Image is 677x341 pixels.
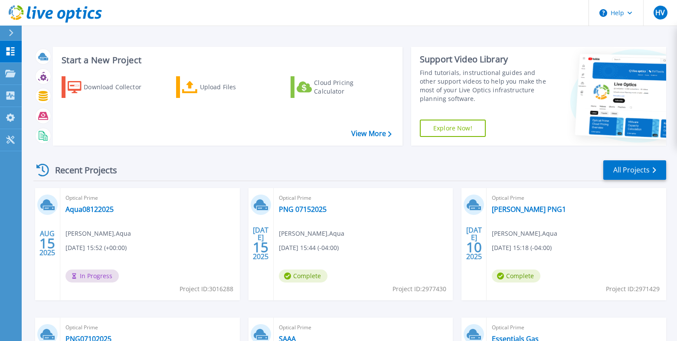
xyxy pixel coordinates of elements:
a: Upload Files [176,76,273,98]
span: Project ID: 2971429 [606,284,660,294]
span: Complete [492,270,540,283]
a: Cloud Pricing Calculator [291,76,387,98]
span: [PERSON_NAME] , Aqua [492,229,557,238]
span: 15 [253,244,268,251]
span: Optical Prime [279,323,448,332]
div: [DATE] 2025 [466,227,482,259]
a: All Projects [603,160,666,180]
span: Complete [279,270,327,283]
span: [DATE] 15:44 (-04:00) [279,243,339,253]
div: Support Video Library [420,54,548,65]
a: Download Collector [62,76,158,98]
div: [DATE] 2025 [252,227,269,259]
a: PNG 07152025 [279,205,327,214]
span: Optical Prime [492,323,661,332]
span: 10 [466,244,482,251]
span: [PERSON_NAME] , Aqua [65,229,131,238]
h3: Start a New Project [62,55,391,65]
span: Project ID: 2977430 [392,284,446,294]
span: Optical Prime [65,323,235,332]
a: [PERSON_NAME] PNG1 [492,205,566,214]
div: Recent Projects [33,159,129,181]
span: [DATE] 15:18 (-04:00) [492,243,552,253]
span: Optical Prime [279,193,448,203]
span: [DATE] 15:52 (+00:00) [65,243,127,253]
div: Download Collector [84,78,153,96]
a: Aqua08122025 [65,205,114,214]
div: Find tutorials, instructional guides and other support videos to help you make the most of your L... [420,68,548,103]
span: Optical Prime [65,193,235,203]
div: Upload Files [200,78,269,96]
span: [PERSON_NAME] , Aqua [279,229,344,238]
span: Project ID: 3016288 [180,284,233,294]
div: Cloud Pricing Calculator [314,78,383,96]
div: AUG 2025 [39,227,56,259]
span: HV [655,9,665,16]
span: 15 [39,240,55,247]
span: Optical Prime [492,193,661,203]
a: Explore Now! [420,120,486,137]
a: View More [351,130,392,138]
span: In Progress [65,270,119,283]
